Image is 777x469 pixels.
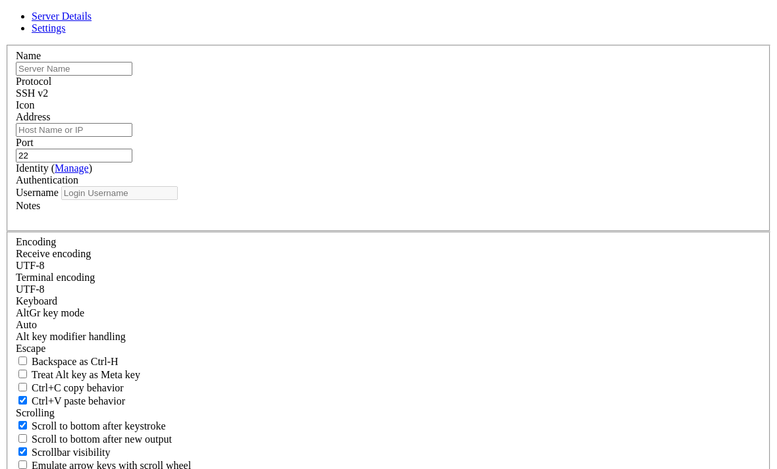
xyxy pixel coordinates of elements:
[18,434,27,443] input: Scroll to bottom after new output
[16,62,132,76] input: Server Name
[16,76,51,87] label: Protocol
[55,162,89,174] a: Manage
[16,137,34,148] label: Port
[16,260,761,272] div: UTF-8
[32,356,119,367] span: Backspace as Ctrl-H
[16,236,56,247] label: Encoding
[16,307,84,318] label: Set the expected encoding for data received from the host. If the encodings do not match, visual ...
[16,407,55,418] label: Scrolling
[16,284,45,295] span: UTF-8
[16,343,761,355] div: Escape
[16,319,761,331] div: Auto
[16,111,50,122] label: Address
[16,187,59,198] label: Username
[16,369,140,380] label: Whether the Alt key acts as a Meta key or as a distinct Alt key.
[18,460,27,469] input: Emulate arrow keys with scroll wheel
[18,421,27,430] input: Scroll to bottom after keystroke
[16,200,40,211] label: Notes
[32,447,111,458] span: Scrollbar visibility
[61,186,178,200] input: Login Username
[18,447,27,456] input: Scrollbar visibility
[32,11,92,22] a: Server Details
[32,395,125,407] span: Ctrl+V paste behavior
[16,284,761,295] div: UTF-8
[16,331,126,342] label: Controls how the Alt key is handled. Escape: Send an ESC prefix. 8-Bit: Add 128 to the typed char...
[16,343,45,354] span: Escape
[16,295,57,307] label: Keyboard
[18,396,27,405] input: Ctrl+V paste behavior
[16,174,78,185] label: Authentication
[16,420,166,432] label: Whether to scroll to the bottom on any keystroke.
[16,50,41,61] label: Name
[16,248,91,259] label: Set the expected encoding for data received from the host. If the encodings do not match, visual ...
[16,162,92,174] label: Identity
[32,382,124,393] span: Ctrl+C copy behavior
[16,272,95,283] label: The default terminal encoding. ISO-2022 enables character map translations (like graphics maps). ...
[32,369,140,380] span: Treat Alt key as Meta key
[16,356,119,367] label: If true, the backspace should send BS ('\x08', aka ^H). Otherwise the backspace key should send '...
[16,433,172,445] label: Scroll to bottom after new output.
[16,260,45,271] span: UTF-8
[32,420,166,432] span: Scroll to bottom after keystroke
[16,87,761,99] div: SSH v2
[32,433,172,445] span: Scroll to bottom after new output
[18,370,27,378] input: Treat Alt key as Meta key
[16,99,34,111] label: Icon
[16,395,125,407] label: Ctrl+V pastes if true, sends ^V to host if false. Ctrl+Shift+V sends ^V to host if true, pastes i...
[16,319,37,330] span: Auto
[32,22,66,34] a: Settings
[16,123,132,137] input: Host Name or IP
[16,382,124,393] label: Ctrl-C copies if true, send ^C to host if false. Ctrl-Shift-C sends ^C to host if true, copies if...
[16,447,111,458] label: The vertical scrollbar mode.
[18,383,27,391] input: Ctrl+C copy behavior
[16,149,132,162] input: Port Number
[51,162,92,174] span: ( )
[16,87,48,99] span: SSH v2
[18,357,27,365] input: Backspace as Ctrl-H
